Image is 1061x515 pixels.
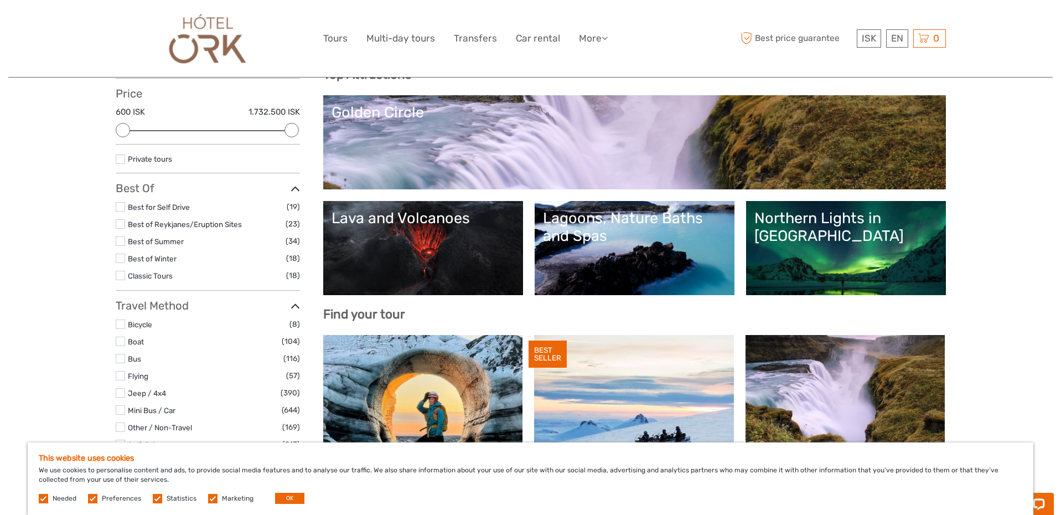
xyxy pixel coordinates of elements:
label: Needed [53,494,76,503]
img: Our services [163,8,252,69]
b: Find your tour [323,307,405,322]
span: (116) [283,352,300,365]
span: (23) [286,218,300,230]
label: Statistics [167,494,196,503]
span: (390) [281,387,300,399]
span: (57) [286,369,300,382]
a: Best of Summer [128,237,184,246]
span: (169) [282,421,300,434]
button: Open LiveChat chat widget [127,17,141,30]
h3: Price [116,87,300,100]
a: Flying [128,372,148,380]
a: Lava and Volcanoes [332,209,515,287]
a: Bicycle [128,320,152,329]
span: ISK [862,33,876,44]
h3: Travel Method [116,299,300,312]
div: Golden Circle [332,104,938,121]
span: (644) [282,404,300,416]
a: Mini Bus / Car [128,406,175,415]
h5: This website uses cookies [39,454,1022,463]
span: Best price guarantee [738,29,854,48]
span: (8) [289,318,300,331]
a: Classic Tours [128,271,173,280]
div: EN [886,29,908,48]
a: Northern Lights in [GEOGRAPHIC_DATA] [754,209,938,287]
label: 1.732.500 ISK [249,106,300,118]
a: Best for Self Drive [128,203,190,212]
a: Best of Winter [128,254,177,263]
div: Lava and Volcanoes [332,209,515,227]
a: Self-Drive [128,440,163,449]
label: Preferences [102,494,141,503]
span: (34) [286,235,300,248]
div: BEST SELLER [529,341,567,368]
a: Multi-day tours [366,30,435,47]
label: 600 ISK [116,106,145,118]
a: Golden Circle [332,104,938,181]
a: Private tours [128,154,172,163]
a: Lagoons, Nature Baths and Spas [543,209,726,287]
span: (19) [287,200,300,213]
a: Transfers [454,30,497,47]
div: Lagoons, Nature Baths and Spas [543,209,726,245]
span: (18) [286,252,300,265]
a: Bus [128,354,141,363]
a: More [579,30,608,47]
button: OK [275,493,304,504]
a: Boat [128,337,144,346]
h3: Best Of [116,182,300,195]
a: Jeep / 4x4 [128,389,166,398]
p: Chat now [15,19,125,28]
div: Northern Lights in [GEOGRAPHIC_DATA] [754,209,938,245]
a: Best of Reykjanes/Eruption Sites [128,220,242,229]
span: (104) [282,335,300,348]
a: Other / Non-Travel [128,423,192,432]
a: Car rental [516,30,560,47]
div: We use cookies to personalise content and ads, to provide social media features and to analyse ou... [28,442,1033,515]
span: (213) [282,438,300,451]
a: Tours [323,30,348,47]
span: (18) [286,269,300,282]
label: Marketing [222,494,253,503]
span: 0 [931,33,941,44]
